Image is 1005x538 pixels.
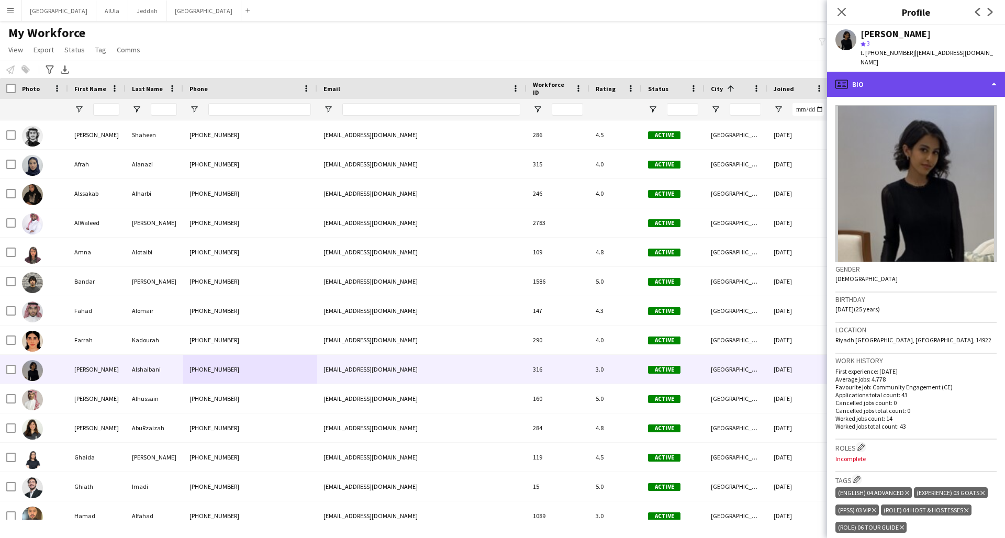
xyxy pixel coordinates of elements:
span: Tag [95,45,106,54]
div: [EMAIL_ADDRESS][DOMAIN_NAME] [317,355,527,384]
div: 4.0 [589,179,642,208]
div: [PHONE_NUMBER] [183,443,317,472]
span: [DEMOGRAPHIC_DATA] [835,275,898,283]
div: [PERSON_NAME] [68,413,126,442]
button: AlUla [96,1,128,21]
div: [EMAIL_ADDRESS][DOMAIN_NAME] [317,472,527,501]
div: 3.0 [589,355,642,384]
div: [DATE] [767,179,830,208]
div: Fahad [68,296,126,325]
a: Export [29,43,58,57]
div: AlWaleed [68,208,126,237]
p: Average jobs: 4.778 [835,375,997,383]
div: Bio [827,72,1005,97]
div: Alharbi [126,179,183,208]
div: [PHONE_NUMBER] [183,150,317,178]
div: [PERSON_NAME] [861,29,931,39]
div: 4.3 [589,296,642,325]
div: [GEOGRAPHIC_DATA] [705,296,767,325]
span: Active [648,219,680,227]
button: [GEOGRAPHIC_DATA] [166,1,241,21]
button: Open Filter Menu [323,105,333,114]
span: Active [648,366,680,374]
div: [PERSON_NAME] [68,355,126,384]
span: Last Name [132,85,163,93]
div: [GEOGRAPHIC_DATA] [705,472,767,501]
div: [PHONE_NUMBER] [183,267,317,296]
div: [PHONE_NUMBER] [183,326,317,354]
div: Ghiath [68,472,126,501]
div: Afrah [68,150,126,178]
div: Alfahad [126,501,183,530]
button: Open Filter Menu [74,105,84,114]
div: 316 [527,355,589,384]
h3: Gender [835,264,997,274]
p: Worked jobs count: 14 [835,414,997,422]
div: [DATE] [767,443,830,472]
div: [EMAIL_ADDRESS][DOMAIN_NAME] [317,179,527,208]
div: [PHONE_NUMBER] [183,208,317,237]
div: [GEOGRAPHIC_DATA] [705,238,767,266]
div: Shaheen [126,120,183,149]
div: 4.8 [589,238,642,266]
div: Amna [68,238,126,266]
img: Afrah Alanazi [22,155,43,176]
img: Adnan Shaheen [22,126,43,147]
div: [DATE] [767,296,830,325]
div: Alomair [126,296,183,325]
span: My Workforce [8,25,85,41]
div: 315 [527,150,589,178]
div: [EMAIL_ADDRESS][DOMAIN_NAME] [317,120,527,149]
span: First Name [74,85,106,93]
button: Open Filter Menu [132,105,141,114]
button: Open Filter Menu [711,105,720,114]
div: [GEOGRAPHIC_DATA] [705,443,767,472]
div: [GEOGRAPHIC_DATA] [705,120,767,149]
div: 4.5 [589,443,642,472]
div: Alhussain [126,384,183,413]
button: [GEOGRAPHIC_DATA] [21,1,96,21]
input: City Filter Input [730,103,761,116]
div: Alotaibi [126,238,183,266]
div: [DATE] [767,413,830,442]
div: [EMAIL_ADDRESS][DOMAIN_NAME] [317,326,527,354]
div: 246 [527,179,589,208]
div: 4.0 [589,326,642,354]
p: Incomplete [835,455,997,463]
input: Joined Filter Input [792,103,824,116]
div: (English) 04 Advanced [835,487,912,498]
div: [EMAIL_ADDRESS][DOMAIN_NAME] [317,267,527,296]
span: Active [648,131,680,139]
div: [GEOGRAPHIC_DATA] [705,150,767,178]
span: Active [648,337,680,344]
div: [PERSON_NAME] [68,384,126,413]
span: Joined [774,85,794,93]
div: [GEOGRAPHIC_DATA] [705,355,767,384]
div: [PERSON_NAME] [68,120,126,149]
div: Alssakab [68,179,126,208]
img: Fahad Alomair [22,301,43,322]
button: Open Filter Menu [533,105,542,114]
span: Rating [596,85,616,93]
span: Active [648,483,680,491]
div: [EMAIL_ADDRESS][DOMAIN_NAME] [317,150,527,178]
a: Tag [91,43,110,57]
img: Firas Alhussain [22,389,43,410]
img: Bandar Alaklabi [22,272,43,293]
div: (Role) 06 Tour Guide [835,522,907,533]
div: [PHONE_NUMBER] [183,472,317,501]
div: [PHONE_NUMBER] [183,120,317,149]
img: Crew avatar or photo [835,105,997,262]
span: Active [648,190,680,198]
p: Cancelled jobs count: 0 [835,399,997,407]
div: 4.0 [589,150,642,178]
div: [DATE] [767,267,830,296]
div: [PERSON_NAME] [126,267,183,296]
div: [EMAIL_ADDRESS][DOMAIN_NAME] [317,413,527,442]
div: 5.0 [589,267,642,296]
span: Active [648,278,680,286]
div: 284 [527,413,589,442]
img: Amna Alotaibi [22,243,43,264]
div: 119 [527,443,589,472]
img: Ghada AbuRzaizah [22,419,43,440]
